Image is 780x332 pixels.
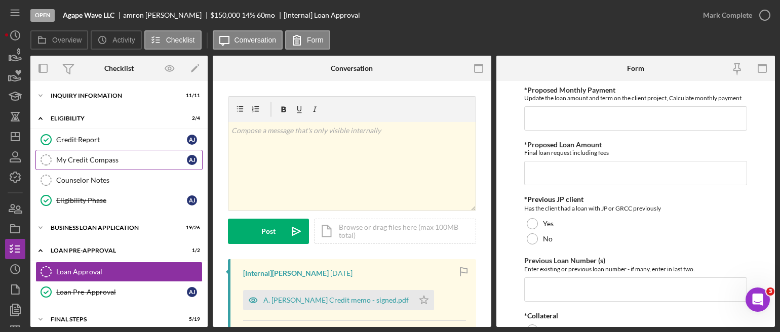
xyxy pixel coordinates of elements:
div: a j [187,287,197,297]
div: Post [261,219,276,244]
div: a j [187,135,197,145]
label: *Proposed Loan Amount [524,140,602,149]
div: FINAL STEPS [51,316,175,322]
b: Agape Wave LLC [63,11,114,19]
label: Overview [52,36,82,44]
div: ELIGIBILITY [51,115,175,121]
div: My Credit Compass [56,156,187,164]
div: [Internal] Loan Approval [284,11,360,19]
div: Update the loan amount and term on the client project, Calculate monthly payment [524,94,747,102]
a: Eligibility Phaseaj [35,190,203,211]
div: Loan Approval [56,268,202,276]
div: 19 / 26 [182,225,200,231]
div: Conversation [331,64,373,72]
div: 2 / 4 [182,115,200,121]
button: A. [PERSON_NAME] Credit memo - signed.pdf [243,290,434,310]
button: Conversation [213,30,283,50]
label: Yes [543,220,554,228]
div: 60 mo [257,11,275,19]
iframe: Intercom live chat [746,287,770,312]
label: Checklist [166,36,195,44]
div: INQUIRY INFORMATION [51,93,175,99]
div: Open [30,9,55,22]
div: Eligibility Phase [56,196,187,204]
label: Form [307,36,324,44]
div: 14 % [242,11,255,19]
div: Loan Pre-Approval [56,288,187,296]
div: LOAN PRE-APPROVAL [51,247,175,254]
div: Mark Complete [703,5,752,25]
label: Conversation [235,36,277,44]
a: Counselor Notes [35,170,203,190]
div: Form [627,64,644,72]
div: Final loan request including fees [524,149,747,156]
div: BUSINESS LOAN APPLICATION [51,225,175,231]
div: amron [PERSON_NAME] [123,11,210,19]
a: My Credit Compassaj [35,150,203,170]
button: Activity [91,30,141,50]
div: *Collateral [524,312,747,320]
label: *Proposed Monthly Payment [524,86,615,94]
div: *Previous JP client [524,195,747,203]
div: [Internal] [PERSON_NAME] [243,269,329,277]
time: 2025-09-23 21:00 [330,269,353,277]
div: 11 / 11 [182,93,200,99]
div: 1 / 2 [182,247,200,254]
div: Has the client had a loan with JP or GRCC previously [524,203,747,214]
a: Credit Reportaj [35,130,203,150]
div: Enter existing or previous loan number - if many, enter in last two. [524,265,747,273]
button: Overview [30,30,88,50]
div: Checklist [104,64,134,72]
div: 5 / 19 [182,316,200,322]
span: 3 [766,287,774,296]
div: a j [187,155,197,165]
div: Counselor Notes [56,176,202,184]
label: Activity [112,36,135,44]
label: Previous Loan Number (s) [524,256,605,265]
label: No [543,235,553,243]
button: Checklist [144,30,202,50]
a: Loan Pre-Approvalaj [35,282,203,302]
div: a j [187,195,197,205]
div: A. [PERSON_NAME] Credit memo - signed.pdf [263,296,409,304]
div: Credit Report [56,136,187,144]
button: Mark Complete [693,5,775,25]
span: $150,000 [210,11,240,19]
button: Post [228,219,309,244]
a: Loan Approval [35,262,203,282]
button: Form [285,30,330,50]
